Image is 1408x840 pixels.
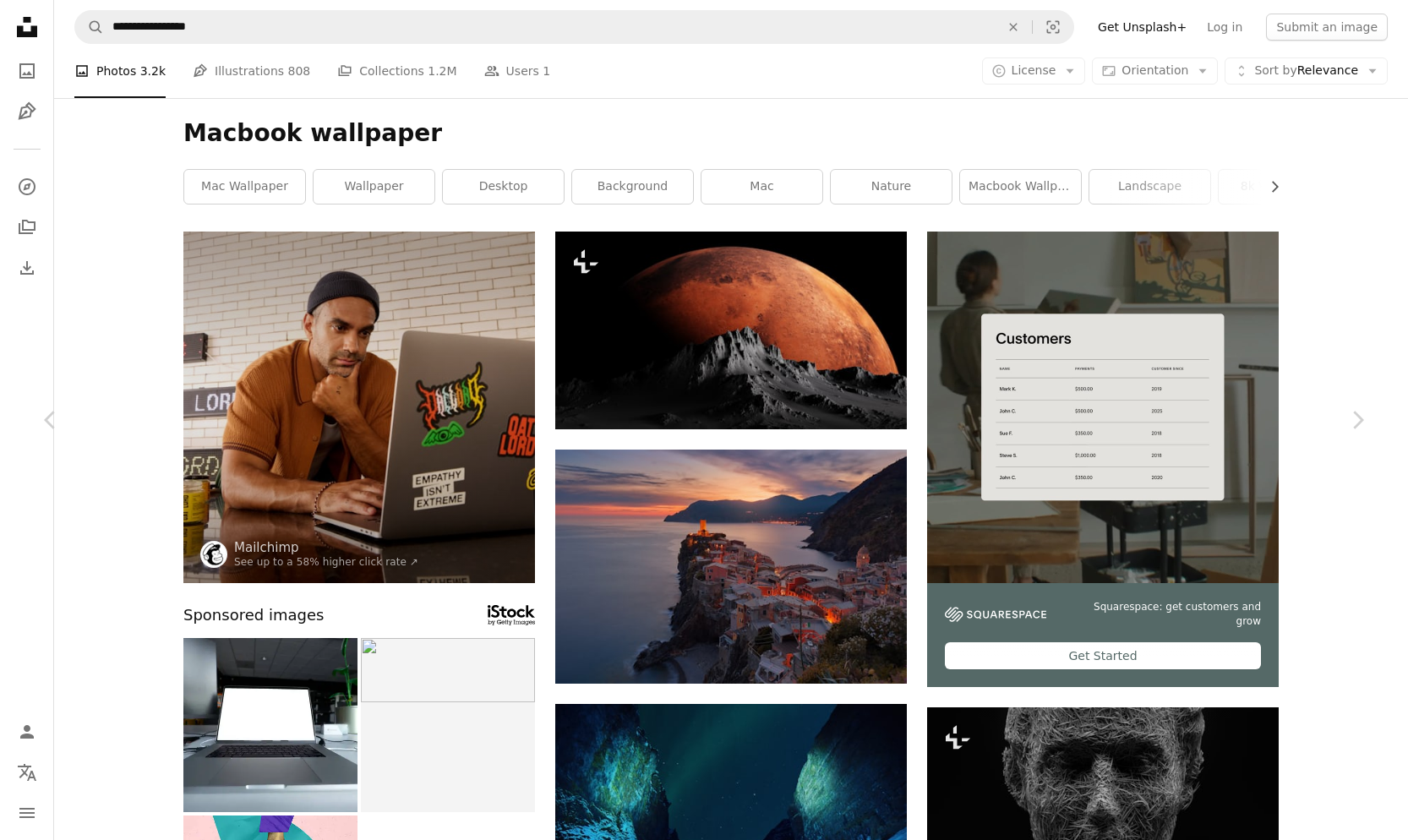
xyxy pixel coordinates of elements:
button: Clear [995,11,1032,43]
a: Log in [1197,14,1252,41]
a: Squarespace: get customers and growGet Started [927,232,1279,687]
a: Download History [10,251,44,285]
span: Orientation [1121,63,1188,77]
a: Mailchimp [234,539,418,556]
span: License [1012,63,1056,77]
button: Submit an image [1266,14,1388,41]
img: Go to Mailchimp's profile [200,541,227,568]
a: Collections [10,210,44,244]
a: macbook wallpaper aesthetic [960,170,1081,204]
img: Man wearing a beanie and shirt works on a laptop. [183,232,535,583]
img: old white macbook with black screen isolated and blurred background [361,638,535,812]
a: Explore [10,170,44,204]
span: Squarespace: get customers and grow [1067,600,1261,629]
button: Sort byRelevance [1225,57,1388,85]
a: wallpaper [314,170,434,204]
a: Photos [10,54,44,88]
a: mac [701,170,822,204]
span: Relevance [1254,63,1358,79]
button: Visual search [1033,11,1073,43]
a: nature [831,170,952,204]
a: Log in / Sign up [10,715,44,749]
a: desktop [443,170,564,204]
a: Next [1307,339,1408,501]
a: background [572,170,693,204]
h1: Macbook wallpaper [183,118,1279,149]
a: 8k wallpaper [1219,170,1340,204]
img: a red moon rising over the top of a mountain [555,232,907,429]
img: file-1747939142011-51e5cc87e3c9 [945,607,1046,622]
a: a red moon rising over the top of a mountain [555,322,907,337]
span: 808 [288,62,311,80]
img: aerial view of village on mountain cliff during orange sunset [555,450,907,684]
a: northern lights [555,813,907,828]
span: 1.2M [428,62,456,80]
button: Menu [10,796,44,830]
span: 1 [543,62,550,80]
a: Illustrations 808 [193,44,310,98]
a: Illustrations [10,95,44,128]
a: Get Unsplash+ [1088,14,1197,41]
button: scroll list to the right [1259,170,1279,204]
div: Get Started [945,642,1261,669]
button: Search Unsplash [75,11,104,43]
span: Sponsored images [183,603,324,628]
span: Sort by [1254,63,1296,77]
form: Find visuals sitewide [74,10,1074,44]
button: Orientation [1092,57,1218,85]
img: MacBook Mockup in office [183,638,357,812]
button: License [982,57,1086,85]
a: mac wallpaper [184,170,305,204]
button: Language [10,755,44,789]
a: aerial view of village on mountain cliff during orange sunset [555,559,907,574]
a: Collections 1.2M [337,44,456,98]
a: landscape [1089,170,1210,204]
a: a black and white photo of a man's face [927,798,1279,813]
img: file-1747939376688-baf9a4a454ffimage [927,232,1279,583]
a: See up to a 58% higher click rate ↗ [234,556,418,568]
a: Users 1 [484,44,551,98]
a: Man wearing a beanie and shirt works on a laptop. [183,399,535,414]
